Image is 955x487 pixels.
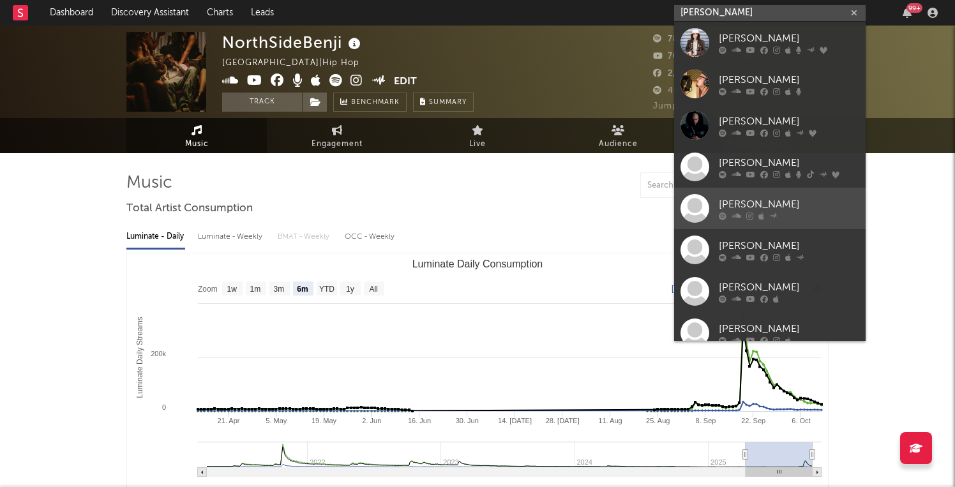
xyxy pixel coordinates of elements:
text: 1m [250,285,261,294]
button: Track [222,93,302,112]
div: [PERSON_NAME] [719,72,859,87]
div: 99 + [906,3,922,13]
text: All [369,285,377,294]
a: Music [126,118,267,153]
text: 16. Jun [408,417,431,424]
a: Benchmark [333,93,407,112]
div: [PERSON_NAME] [719,155,859,170]
text: 14. [DATE] [498,417,532,424]
span: Summary [429,99,467,106]
a: [PERSON_NAME] [674,188,866,229]
div: [PERSON_NAME] [719,321,859,336]
text: Luminate Daily Streams [135,317,144,398]
text: 3m [274,285,285,294]
input: Search for artists [674,5,866,21]
a: [PERSON_NAME] [674,22,866,63]
a: [PERSON_NAME] [674,271,866,312]
div: [PERSON_NAME] [719,197,859,212]
a: [PERSON_NAME] [674,312,866,354]
text: 1y [346,285,354,294]
span: Audience [599,137,638,152]
text: 21. Apr [218,417,240,424]
text: 6. Oct [792,417,810,424]
div: Luminate - Weekly [198,226,265,248]
input: Search by song name or URL [641,181,776,191]
text: 8. Sep [696,417,716,424]
text: [DATE] [672,284,696,293]
span: 70,900 [653,52,698,61]
text: 28. [DATE] [546,417,580,424]
button: Edit [394,74,417,90]
button: Summary [413,93,474,112]
div: [GEOGRAPHIC_DATA] | Hip Hop [222,56,374,71]
text: 11. Aug [598,417,622,424]
text: 2. Jun [362,417,381,424]
text: 1w [227,285,237,294]
text: 5. May [266,417,287,424]
div: [PERSON_NAME] [719,114,859,129]
text: 25. Aug [646,417,670,424]
span: 2,700 [653,70,692,78]
div: OCC - Weekly [345,226,396,248]
text: 0 [162,403,166,411]
a: Engagement [267,118,407,153]
span: Benchmark [351,95,400,110]
text: YTD [319,285,335,294]
text: 6m [297,285,308,294]
text: 30. Jun [456,417,479,424]
span: Live [469,137,486,152]
span: Jump Score: 62.9 [653,102,728,110]
div: Luminate - Daily [126,226,185,248]
div: [PERSON_NAME] [719,31,859,46]
span: 78,262 [653,35,697,43]
button: 99+ [903,8,912,18]
text: 19. May [312,417,337,424]
text: Zoom [198,285,218,294]
span: Total Artist Consumption [126,201,253,216]
span: 487,507 Monthly Listeners [653,87,781,95]
a: [PERSON_NAME] [674,63,866,105]
a: [PERSON_NAME] [674,105,866,146]
text: Luminate Daily Consumption [412,258,543,269]
span: Engagement [312,137,363,152]
a: [PERSON_NAME] [674,146,866,188]
a: Audience [548,118,688,153]
div: NorthSideBenji [222,32,364,53]
div: [PERSON_NAME] [719,238,859,253]
div: [PERSON_NAME] [719,280,859,295]
a: Live [407,118,548,153]
text: 200k [151,350,166,357]
span: Music [185,137,209,152]
a: [PERSON_NAME] [674,229,866,271]
text: 22. Sep [741,417,765,424]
